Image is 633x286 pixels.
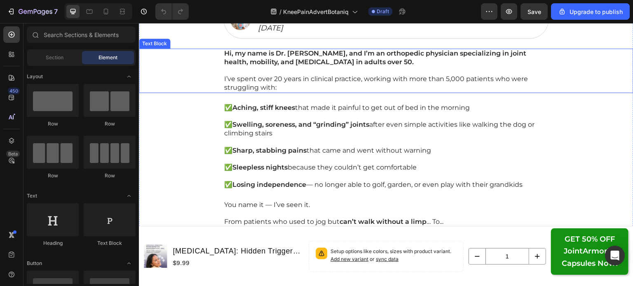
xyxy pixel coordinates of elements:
[84,120,136,128] div: Row
[377,8,389,15] span: Draft
[122,70,136,83] span: Toggle open
[390,226,407,241] button: increment
[94,158,167,165] strong: Losing independence
[85,178,409,186] p: You name it — I’ve seen it.
[85,158,409,166] p: — no longer able to golf, garden, or even play with their grandkids
[426,212,476,221] strong: GET 50% OFF
[27,26,136,43] input: Search Sections & Elements
[423,223,479,245] strong: JointArmor™ Capsules Now!
[94,98,230,105] strong: Swelling, soreness, and “grinding” joints
[85,81,409,89] p: that made it painful to get out of bed in the morning
[558,7,623,16] div: Upgrade to publish
[192,233,230,239] span: Add new variant
[84,239,136,247] div: Text Block
[8,88,20,94] div: 450
[27,73,43,80] span: Layout
[6,151,20,157] div: Beta
[2,17,30,24] div: Text Block
[119,0,144,9] i: [DATE]
[412,205,490,252] a: GET 50% OFFJointArmor™ Capsules Now!
[27,192,37,200] span: Text
[85,123,94,131] span: ✅
[237,233,260,239] span: sync data
[551,3,630,20] button: Upgrade to publish
[122,189,136,202] span: Toggle open
[283,7,349,16] span: KneePainAdvertBotaniq
[85,52,409,69] p: I’ve spent over 20 years in clinical practice, working with more than 5,000 patients who were str...
[139,23,633,286] iframe: Design area
[85,140,409,149] p: because they couldn’t get comfortable
[85,81,94,88] span: ✅
[54,7,58,16] p: 7
[201,195,288,202] strong: can’t walk without a limp
[27,172,79,179] div: Row
[527,8,541,15] span: Save
[330,226,347,241] button: decrement
[85,195,409,203] p: From patients who used to jog but … To...
[3,3,61,20] button: 7
[85,26,387,43] strong: Hi, my name is Dr. [PERSON_NAME], and I’m an orthopedic physician specializing in joint health, m...
[94,123,168,131] strong: Sharp, stabbing pains
[347,226,390,241] input: quantity
[605,246,625,265] div: Open Intercom Messenger
[85,140,94,148] span: ✅
[279,7,281,16] span: /
[155,3,189,20] div: Undo/Redo
[27,260,42,267] span: Button
[27,239,79,247] div: Heading
[85,98,94,105] span: ✅
[122,257,136,270] span: Toggle open
[98,54,117,61] span: Element
[46,54,63,61] span: Section
[94,140,149,148] strong: Sleepless nights
[85,158,94,165] span: ✅
[192,225,318,240] p: Setup options like colors, sizes with product variant.
[85,98,409,115] p: after even simple activities like walking the dog or climbing stairs
[94,81,156,88] strong: Aching, stiff knees
[230,233,260,239] span: or
[27,120,79,128] div: Row
[84,172,136,179] div: Row
[520,3,548,20] button: Save
[85,123,409,132] p: that came and went without warning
